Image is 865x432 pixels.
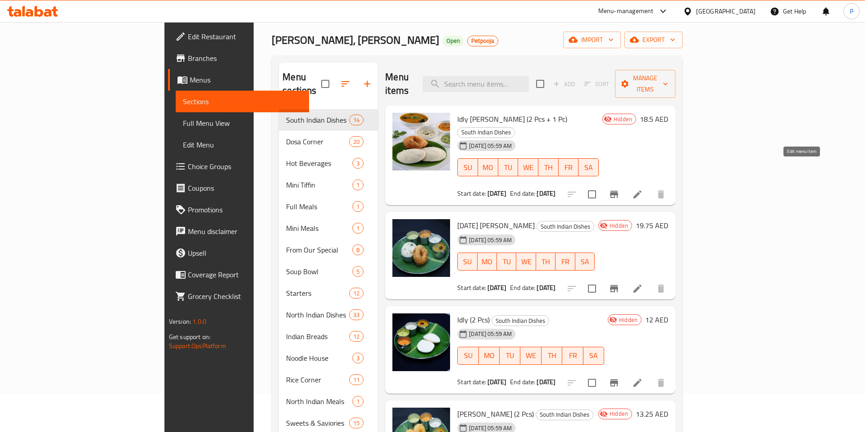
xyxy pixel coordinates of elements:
[286,396,352,407] span: North Indian Meals
[349,309,364,320] div: items
[522,161,535,174] span: WE
[168,47,309,69] a: Branches
[272,30,439,50] span: [PERSON_NAME], [PERSON_NAME]
[352,179,364,190] div: items
[457,112,567,126] span: Idly [PERSON_NAME] (2 Pcs + 1 Pc)
[487,188,506,199] b: [DATE]
[188,269,302,280] span: Coverage Report
[353,267,363,276] span: 5
[353,159,363,168] span: 3
[457,158,478,176] button: SU
[578,77,615,91] span: Select section first
[349,288,364,299] div: items
[335,73,356,95] span: Sort sections
[286,309,349,320] div: North Indian Dishes
[606,221,632,230] span: Hidden
[352,223,364,234] div: items
[536,253,555,271] button: TH
[615,316,641,324] span: Hidden
[168,177,309,199] a: Coupons
[350,138,363,146] span: 20
[352,266,364,277] div: items
[562,347,583,365] button: FR
[443,36,464,46] div: Open
[168,156,309,177] a: Choice Groups
[353,246,363,254] span: 8
[537,221,594,232] div: South Indian Dishes
[537,188,555,199] b: [DATE]
[615,70,675,98] button: Manage items
[188,291,302,302] span: Grocery Checklist
[192,316,206,327] span: 1.0.0
[286,223,352,234] span: Mini Meals
[279,174,378,196] div: Mini Tiffin1
[392,219,450,277] img: Pongal Vada
[461,161,474,174] span: SU
[286,201,352,212] span: Full Meals
[183,96,302,107] span: Sections
[349,418,364,428] div: items
[385,70,412,97] h2: Menu items
[350,289,363,298] span: 12
[457,347,478,365] button: SU
[457,219,535,232] span: [DATE] [PERSON_NAME]
[650,278,672,299] button: delete
[350,116,363,124] span: 14
[500,347,520,365] button: TU
[279,326,378,347] div: Indian Breads12
[578,158,599,176] button: SA
[632,34,675,46] span: export
[478,253,497,271] button: MO
[536,409,593,420] span: South Indian Dishes
[286,331,349,342] div: Indian Breads
[457,127,515,138] div: South Indian Dishes
[563,32,621,48] button: import
[188,53,302,64] span: Branches
[286,288,349,299] div: Starters
[349,331,364,342] div: items
[492,316,549,326] span: South Indian Dishes
[458,127,514,138] span: South Indian Dishes
[650,184,672,205] button: delete
[279,109,378,131] div: South Indian Dishes14
[457,253,477,271] button: SU
[570,34,614,46] span: import
[188,226,302,237] span: Menu disclaimer
[188,161,302,172] span: Choice Groups
[349,115,364,125] div: items
[286,115,349,125] div: South Indian Dishes
[286,353,352,363] span: Noodle House
[169,331,210,343] span: Get support on:
[461,255,473,268] span: SU
[497,253,516,271] button: TU
[579,255,591,268] span: SA
[542,161,555,174] span: TH
[350,311,363,319] span: 33
[559,158,579,176] button: FR
[169,340,226,352] a: Support.OpsPlatform
[487,376,506,388] b: [DATE]
[457,188,486,199] span: Start date:
[176,91,309,112] a: Sections
[498,158,519,176] button: TU
[286,418,349,428] span: Sweets & Saviories
[286,158,352,169] span: Hot Beverages
[537,376,555,388] b: [DATE]
[279,304,378,326] div: North Indian Dishes33
[457,282,486,294] span: Start date:
[183,139,302,150] span: Edit Menu
[587,349,601,362] span: SA
[583,373,601,392] span: Select to update
[286,179,352,190] div: Mini Tiffin
[352,353,364,363] div: items
[352,201,364,212] div: items
[457,376,486,388] span: Start date:
[350,419,363,427] span: 15
[168,264,309,285] a: Coverage Report
[190,74,302,85] span: Menus
[562,161,575,174] span: FR
[582,161,595,174] span: SA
